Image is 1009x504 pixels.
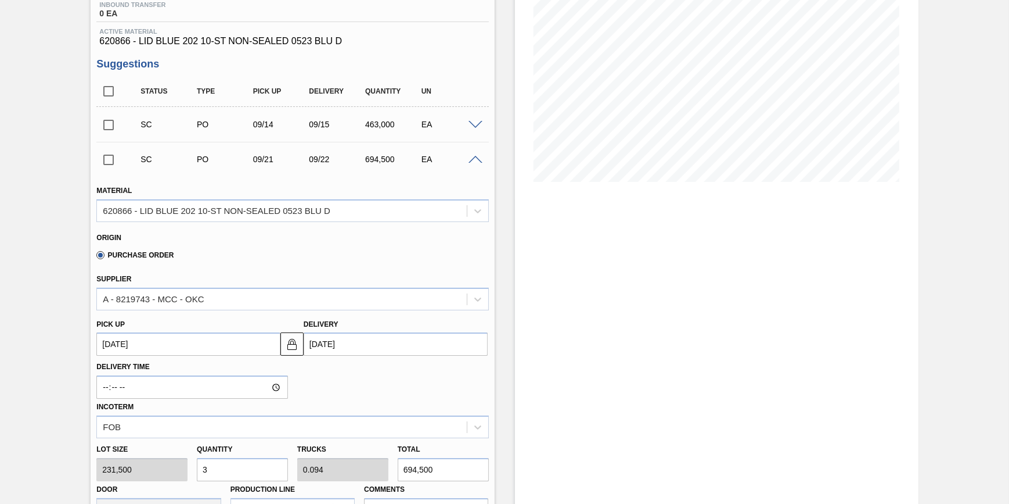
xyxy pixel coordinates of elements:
div: 09/21/2025 [250,155,312,164]
div: Delivery [306,87,368,95]
div: FOB [103,422,121,432]
div: 620866 - LID BLUE 202 10-ST NON-SEALED 0523 BLU D [103,206,330,216]
div: 09/22/2025 [306,155,368,164]
div: 09/15/2025 [306,120,368,129]
label: Comments [364,481,488,498]
div: EA [419,155,481,164]
div: EA [419,120,481,129]
label: Pick up [96,320,125,328]
div: 694,500 [362,155,424,164]
label: Total [398,445,420,453]
button: locked [280,333,304,356]
label: Lot size [96,441,188,458]
div: Suggestion Created [138,155,200,164]
label: Purchase Order [96,251,174,259]
label: Origin [96,234,121,242]
label: Supplier [96,275,131,283]
span: Active Material [99,28,485,35]
div: Type [194,87,256,95]
input: mm/dd/yyyy [96,333,280,356]
span: 0 EA [99,9,165,18]
div: Purchase order [194,155,256,164]
label: Door [96,485,117,494]
div: Quantity [362,87,424,95]
label: Delivery Time [96,359,288,376]
div: 09/14/2025 [250,120,312,129]
div: Purchase order [194,120,256,129]
div: UN [419,87,481,95]
h3: Suggestions [96,58,488,70]
span: 620866 - LID BLUE 202 10-ST NON-SEALED 0523 BLU D [99,36,485,47]
div: 463,000 [362,120,424,129]
label: Production Line [230,485,295,494]
div: Status [138,87,200,95]
label: Delivery [304,320,338,328]
img: locked [285,337,299,351]
label: Material [96,187,132,195]
span: Inbound Transfer [99,1,165,8]
label: Incoterm [96,403,134,411]
input: mm/dd/yyyy [304,333,488,356]
div: Suggestion Created [138,120,200,129]
div: Pick up [250,87,312,95]
label: Trucks [297,445,326,453]
label: Quantity [197,445,232,453]
div: A - 8219743 - MCC - OKC [103,294,204,304]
